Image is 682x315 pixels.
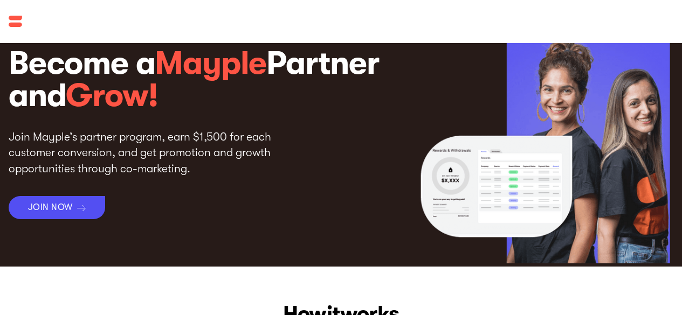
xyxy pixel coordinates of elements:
[9,196,105,219] a: JOIN NOW
[28,202,73,213] div: JOIN NOW
[155,45,266,82] span: Mayple
[66,77,157,114] span: Grow!
[9,129,289,177] p: Join Mayple’s partner program, earn $1,500 for each customer conversion, and get promotion and gr...
[9,11,97,32] img: mayple logo
[9,47,392,112] h1: Become a Partner and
